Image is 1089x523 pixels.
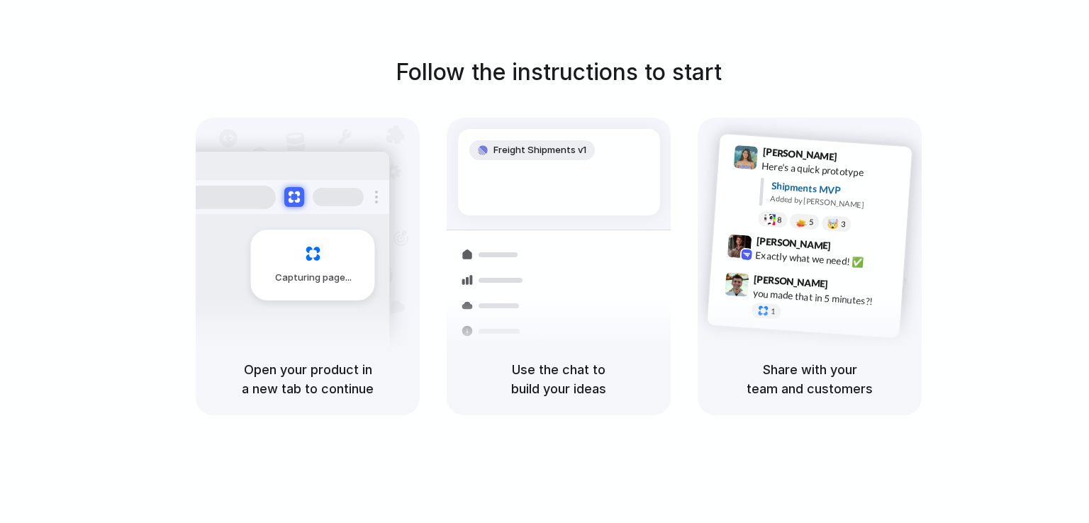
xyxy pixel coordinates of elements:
[755,247,897,271] div: Exactly what we need! ✅
[762,144,837,164] span: [PERSON_NAME]
[809,218,814,226] span: 5
[761,159,903,183] div: Here's a quick prototype
[275,271,354,285] span: Capturing page
[396,55,722,89] h1: Follow the instructions to start
[754,271,829,292] span: [PERSON_NAME]
[213,360,403,398] h5: Open your product in a new tab to continue
[752,286,894,310] div: you made that in 5 minutes?!
[715,360,905,398] h5: Share with your team and customers
[777,216,782,224] span: 8
[835,240,864,257] span: 9:42 AM
[842,151,871,168] span: 9:41 AM
[770,193,900,213] div: Added by [PERSON_NAME]
[832,278,861,295] span: 9:47 AM
[771,308,776,315] span: 1
[493,143,586,157] span: Freight Shipments v1
[827,218,839,229] div: 🤯
[771,179,902,202] div: Shipments MVP
[841,220,846,228] span: 3
[464,360,654,398] h5: Use the chat to build your ideas
[756,233,831,254] span: [PERSON_NAME]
